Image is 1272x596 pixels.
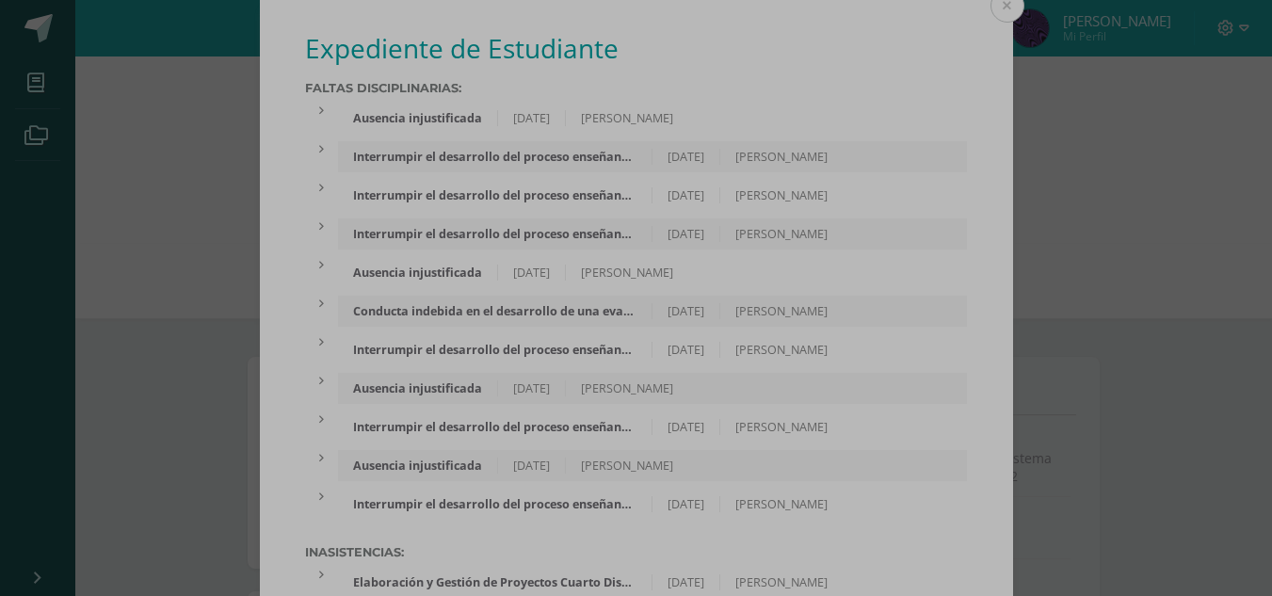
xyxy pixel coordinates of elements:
[566,380,688,396] div: [PERSON_NAME]
[338,110,498,126] div: Ausencia injustificada
[652,496,720,512] div: [DATE]
[498,380,566,396] div: [DATE]
[720,419,843,435] div: [PERSON_NAME]
[305,545,968,559] label: Inasistencias:
[338,303,652,319] div: Conducta indebida en el desarrollo de una evaluación
[498,458,566,474] div: [DATE]
[338,187,652,203] div: Interrumpir el desarrollo del proceso enseñanza-aprendizaje
[720,342,843,358] div: [PERSON_NAME]
[338,149,652,165] div: Interrumpir el desarrollo del proceso enseñanza-aprendizaje
[720,303,843,319] div: [PERSON_NAME]
[338,496,652,512] div: Interrumpir el desarrollo del proceso enseñanza-aprendizaje
[720,496,843,512] div: [PERSON_NAME]
[498,110,566,126] div: [DATE]
[305,81,968,95] label: Faltas Disciplinarias:
[720,574,843,590] div: [PERSON_NAME]
[652,419,720,435] div: [DATE]
[338,458,498,474] div: Ausencia injustificada
[720,226,843,242] div: [PERSON_NAME]
[498,265,566,281] div: [DATE]
[566,110,688,126] div: [PERSON_NAME]
[338,226,652,242] div: Interrumpir el desarrollo del proceso enseñanza-aprendizaje
[338,574,652,590] div: Elaboración y Gestión de Proyectos Cuarto Diseño [PERSON_NAME]. C.C.L.L. en Diseño 'A'
[652,226,720,242] div: [DATE]
[566,458,688,474] div: [PERSON_NAME]
[720,187,843,203] div: [PERSON_NAME]
[652,303,720,319] div: [DATE]
[305,30,968,66] h1: Expediente de Estudiante
[652,574,720,590] div: [DATE]
[338,419,652,435] div: Interrumpir el desarrollo del proceso enseñanza-aprendizaje
[566,265,688,281] div: [PERSON_NAME]
[338,265,498,281] div: Ausencia injustificada
[338,380,498,396] div: Ausencia injustificada
[652,342,720,358] div: [DATE]
[720,149,843,165] div: [PERSON_NAME]
[652,187,720,203] div: [DATE]
[338,342,652,358] div: Interrumpir el desarrollo del proceso enseñanza-aprendizaje
[652,149,720,165] div: [DATE]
